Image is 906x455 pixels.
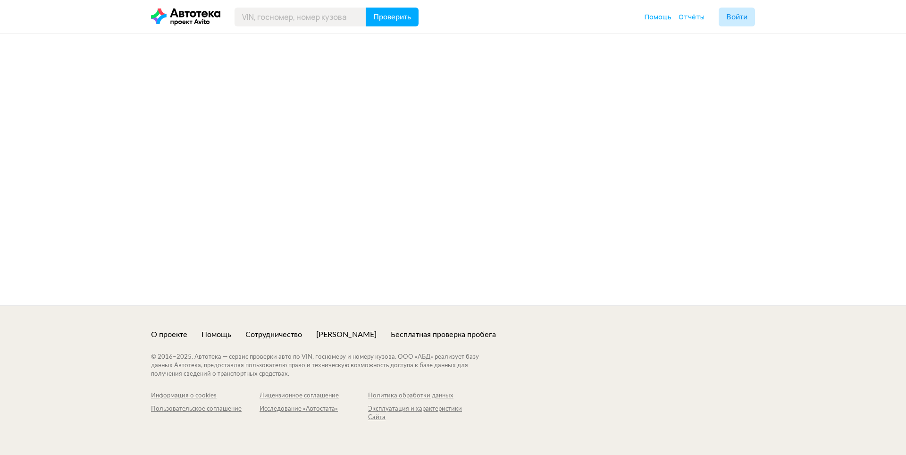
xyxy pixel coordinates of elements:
a: [PERSON_NAME] [316,329,377,340]
div: © 2016– 2025 . Автотека — сервис проверки авто по VIN, госномеру и номеру кузова. ООО «АБД» реали... [151,353,498,379]
a: Сотрудничество [245,329,302,340]
button: Войти [719,8,755,26]
span: Отчёты [679,12,705,21]
button: Проверить [366,8,419,26]
a: Бесплатная проверка пробега [391,329,496,340]
a: Исследование «Автостата» [260,405,368,422]
div: Исследование «Автостата» [260,405,368,413]
a: Политика обработки данных [368,392,477,400]
a: Пользовательское соглашение [151,405,260,422]
a: Лицензионное соглашение [260,392,368,400]
div: Пользовательское соглашение [151,405,260,413]
a: Отчёты [679,12,705,22]
a: Эксплуатация и характеристики Сайта [368,405,477,422]
span: Помощь [645,12,671,21]
a: Помощь [645,12,671,22]
span: Проверить [373,13,411,21]
a: Информация о cookies [151,392,260,400]
a: О проекте [151,329,187,340]
a: Помощь [201,329,231,340]
input: VIN, госномер, номер кузова [235,8,366,26]
span: Войти [726,13,747,21]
